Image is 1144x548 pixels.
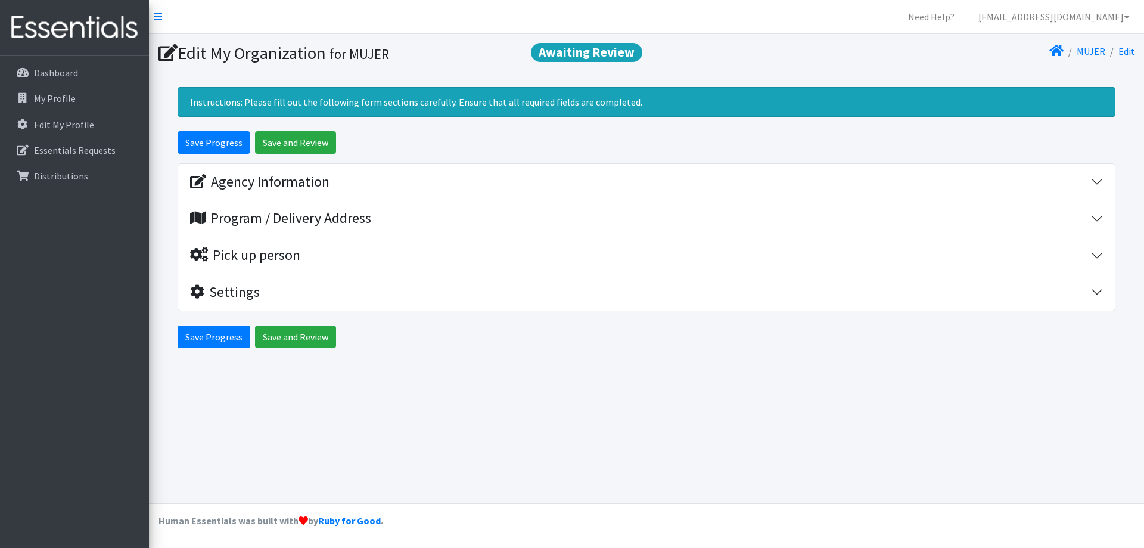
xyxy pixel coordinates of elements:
div: Settings [190,284,260,301]
button: Pick up person [178,237,1115,274]
a: My Profile [5,86,144,110]
button: Settings [178,274,1115,311]
a: Essentials Requests [5,138,144,162]
a: Ruby for Good [318,515,381,527]
input: Save and Review [255,131,336,154]
div: Instructions: Please fill out the following form sections carefully. Ensure that all required fie... [178,87,1115,117]
a: Edit [1118,45,1135,57]
div: Pick up person [190,247,300,264]
span: Awaiting Review [531,43,642,62]
p: Distributions [34,170,88,182]
p: Edit My Profile [34,119,94,131]
input: Save and Review [255,326,336,348]
small: for MUJER [329,45,389,63]
input: Save Progress [178,326,250,348]
p: Dashboard [34,67,78,79]
p: Essentials Requests [34,144,116,156]
p: My Profile [34,92,76,104]
div: Agency Information [190,174,329,191]
h1: Edit My Organization [158,43,642,64]
a: Edit My Profile [5,113,144,137]
button: Program / Delivery Address [178,200,1115,237]
a: Need Help? [899,5,964,29]
button: Agency Information [178,164,1115,200]
a: Distributions [5,164,144,188]
a: MUJER [1077,45,1105,57]
a: [EMAIL_ADDRESS][DOMAIN_NAME] [969,5,1139,29]
a: Dashboard [5,61,144,85]
input: Save Progress [178,131,250,154]
img: HumanEssentials [5,8,144,48]
div: Program / Delivery Address [190,210,371,227]
strong: Human Essentials was built with by . [158,515,383,527]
